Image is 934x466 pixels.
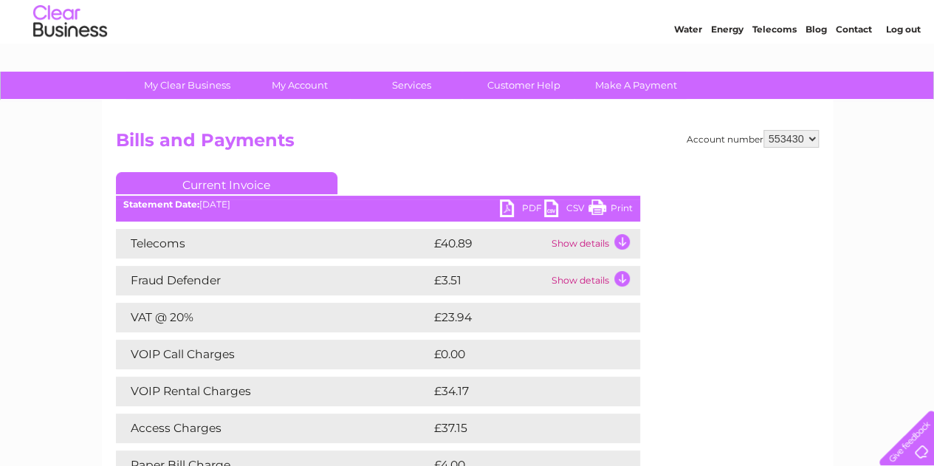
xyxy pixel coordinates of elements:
[116,266,430,295] td: Fraud Defender
[116,414,430,443] td: Access Charges
[752,63,797,74] a: Telecoms
[711,63,744,74] a: Energy
[32,38,108,83] img: logo.png
[430,377,609,406] td: £34.17
[430,414,608,443] td: £37.15
[116,229,430,258] td: Telecoms
[116,172,337,194] a: Current Invoice
[500,199,544,221] a: PDF
[548,229,640,258] td: Show details
[116,130,819,158] h2: Bills and Payments
[123,199,199,210] b: Statement Date:
[430,229,548,258] td: £40.89
[674,63,702,74] a: Water
[351,72,473,99] a: Services
[116,303,430,332] td: VAT @ 20%
[548,266,640,295] td: Show details
[430,340,606,369] td: £0.00
[544,199,588,221] a: CSV
[656,7,758,26] a: 0333 014 3131
[119,8,817,72] div: Clear Business is a trading name of Verastar Limited (registered in [GEOGRAPHIC_DATA] No. 3667643...
[575,72,697,99] a: Make A Payment
[126,72,248,99] a: My Clear Business
[430,266,548,295] td: £3.51
[116,199,640,210] div: [DATE]
[687,130,819,148] div: Account number
[588,199,633,221] a: Print
[238,72,360,99] a: My Account
[116,340,430,369] td: VOIP Call Charges
[806,63,827,74] a: Blog
[836,63,872,74] a: Contact
[885,63,920,74] a: Log out
[116,377,430,406] td: VOIP Rental Charges
[463,72,585,99] a: Customer Help
[430,303,611,332] td: £23.94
